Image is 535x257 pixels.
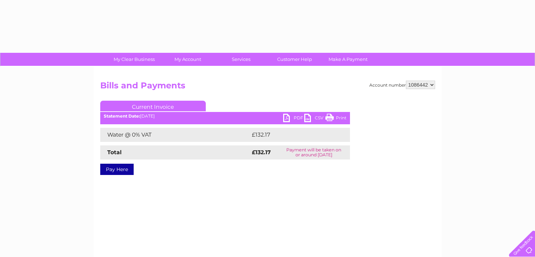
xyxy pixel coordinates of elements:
a: Pay Here [100,164,134,175]
a: Make A Payment [319,53,377,66]
a: CSV [304,114,325,124]
td: £132.17 [250,128,336,142]
div: [DATE] [100,114,350,119]
td: Water @ 0% VAT [100,128,250,142]
h2: Bills and Payments [100,81,435,94]
div: Account number [369,81,435,89]
a: My Clear Business [105,53,163,66]
td: Payment will be taken on or around [DATE] [278,145,350,159]
b: Statement Date: [104,113,140,119]
a: Customer Help [266,53,324,66]
strong: Total [107,149,122,156]
a: Services [212,53,270,66]
strong: £132.17 [252,149,271,156]
a: Print [325,114,346,124]
a: Current Invoice [100,101,206,111]
a: PDF [283,114,304,124]
a: My Account [159,53,217,66]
